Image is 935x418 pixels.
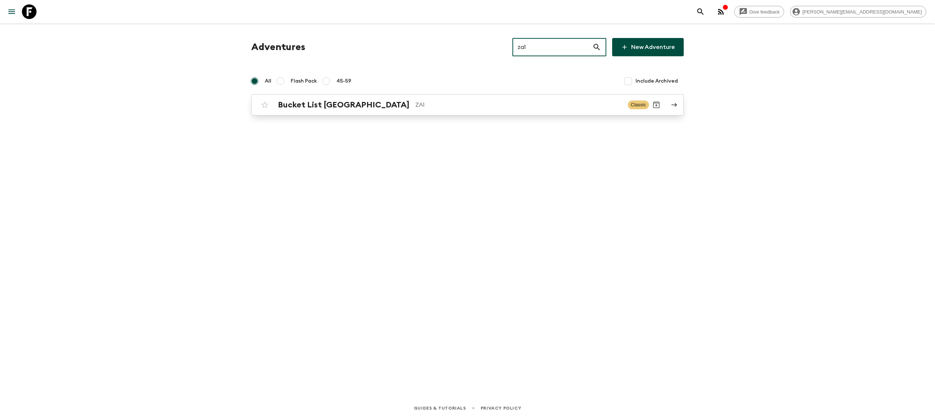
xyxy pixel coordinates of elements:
[336,77,351,85] span: 45-59
[693,4,708,19] button: search adventures
[734,6,784,18] a: Give feedback
[4,4,19,19] button: menu
[265,77,271,85] span: All
[278,100,409,110] h2: Bucket List [GEOGRAPHIC_DATA]
[636,77,678,85] span: Include Archived
[414,404,466,412] a: Guides & Tutorials
[612,38,684,56] a: New Adventure
[628,100,649,109] span: Classic
[251,94,684,115] a: Bucket List [GEOGRAPHIC_DATA]ZA1ClassicArchive
[251,40,305,54] h1: Adventures
[798,9,926,15] span: [PERSON_NAME][EMAIL_ADDRESS][DOMAIN_NAME]
[481,404,521,412] a: Privacy Policy
[790,6,926,18] div: [PERSON_NAME][EMAIL_ADDRESS][DOMAIN_NAME]
[745,9,784,15] span: Give feedback
[512,37,592,57] input: e.g. AR1, Argentina
[291,77,317,85] span: Flash Pack
[649,98,664,112] button: Archive
[415,100,622,109] p: ZA1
